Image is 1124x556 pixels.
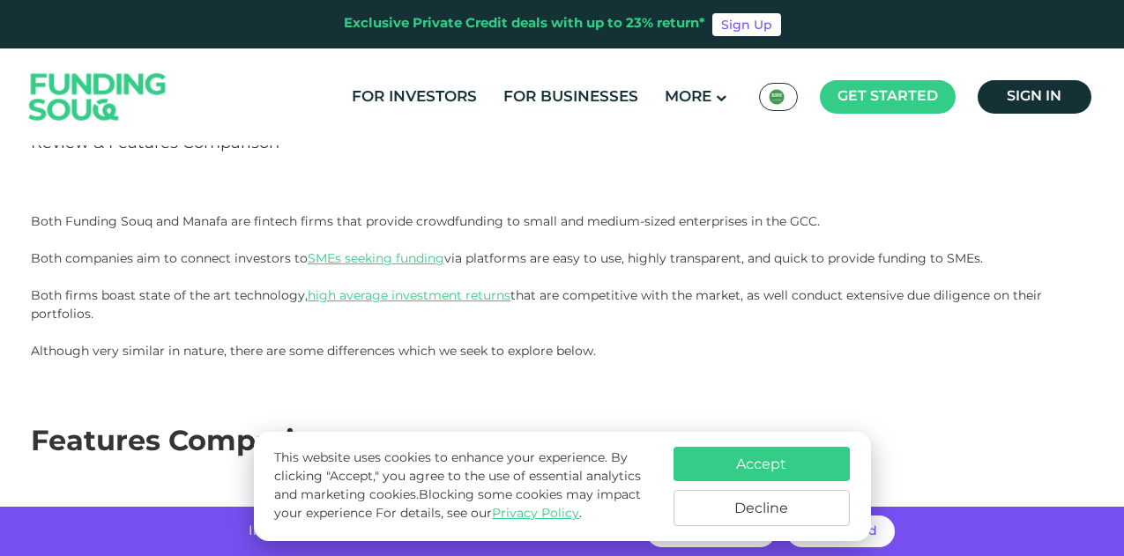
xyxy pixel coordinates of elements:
span: Invest with no hidden fees and get returns of up to [249,525,581,537]
a: Sign in [978,80,1091,114]
span: Features Comparison [31,429,347,456]
div: For Investors [31,500,1098,542]
span: Sign in [1007,90,1061,103]
a: Sign Up [712,13,781,36]
span: For details, see our . [376,508,582,520]
div: Exclusive Private Credit deals with up to 23% return* [344,14,705,34]
a: SMEs seeking funding [308,250,444,266]
img: Logo [11,53,184,142]
p: This website uses cookies to enhance your experience. By clicking "Accept," you agree to the use ... [274,449,655,523]
button: Decline [674,490,850,526]
a: For Businesses [499,83,643,112]
span: Although very similar in nature, there are some differences which we seek to explore below. [31,343,596,359]
button: Accept [674,447,850,481]
span: More [665,90,711,105]
span: Both companies aim to connect investors to via platforms are easy to use, highly transparent, and... [31,250,983,266]
a: high average investment returns [308,287,510,303]
a: Privacy Policy [492,508,579,520]
span: Both firms boast state of the art technology, that are competitive with the market, as well condu... [31,287,1042,322]
span: Get started [837,90,938,103]
a: For Investors [347,83,481,112]
span: Both Funding Souq and Manafa are fintech firms that provide crowdfunding to small and medium-size... [31,213,820,229]
img: SA Flag [769,89,785,105]
span: Blocking some cookies may impact your experience [274,489,641,520]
